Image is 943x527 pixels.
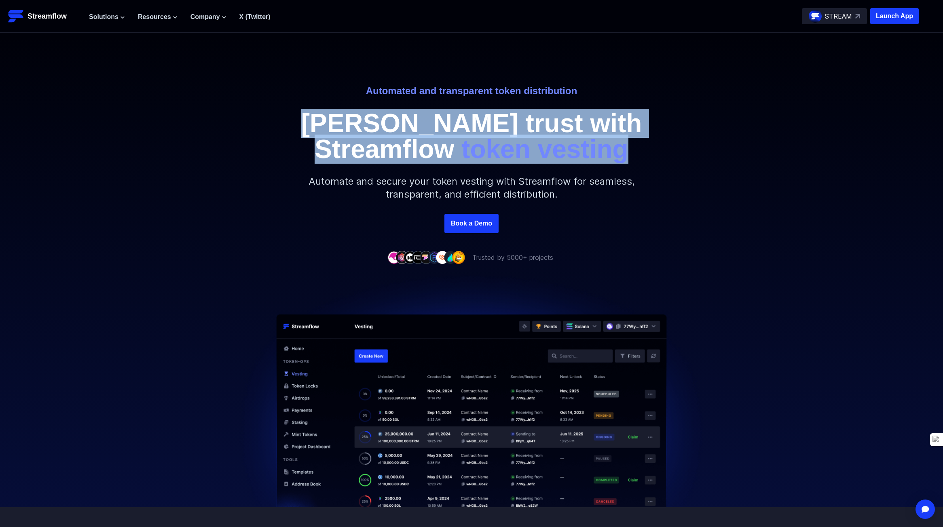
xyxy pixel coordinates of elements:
[89,12,125,22] button: Solutions
[138,12,171,22] span: Resources
[387,251,400,263] img: company-1
[412,251,425,263] img: company-4
[190,12,220,22] span: Company
[239,13,271,20] a: X (Twitter)
[825,11,852,21] p: STREAM
[870,8,919,24] button: Launch App
[298,162,645,214] p: Automate and secure your token vesting with Streamflow for seamless, transparent, and efficient d...
[855,14,860,19] img: top-right-arrow.svg
[436,251,449,263] img: company-7
[27,11,67,22] p: Streamflow
[428,251,441,263] img: company-6
[8,8,24,24] img: Streamflow Logo
[138,12,178,22] button: Resources
[247,84,696,97] p: Automated and transparent token distribution
[190,12,226,22] button: Company
[223,262,720,507] img: Hero Image
[809,10,822,23] img: streamflow-logo-circle.png
[444,251,457,263] img: company-8
[290,110,653,162] p: [PERSON_NAME] trust with Streamflow
[802,8,867,24] a: STREAM
[8,8,81,24] a: Streamflow
[461,135,628,164] span: token vesting
[404,251,417,263] img: company-3
[472,253,553,262] p: Trusted by 5000+ projects
[452,251,465,263] img: company-9
[916,500,935,519] div: Open Intercom Messenger
[444,214,499,233] a: Book a Demo
[395,251,408,263] img: company-2
[89,12,118,22] span: Solutions
[420,251,433,263] img: company-5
